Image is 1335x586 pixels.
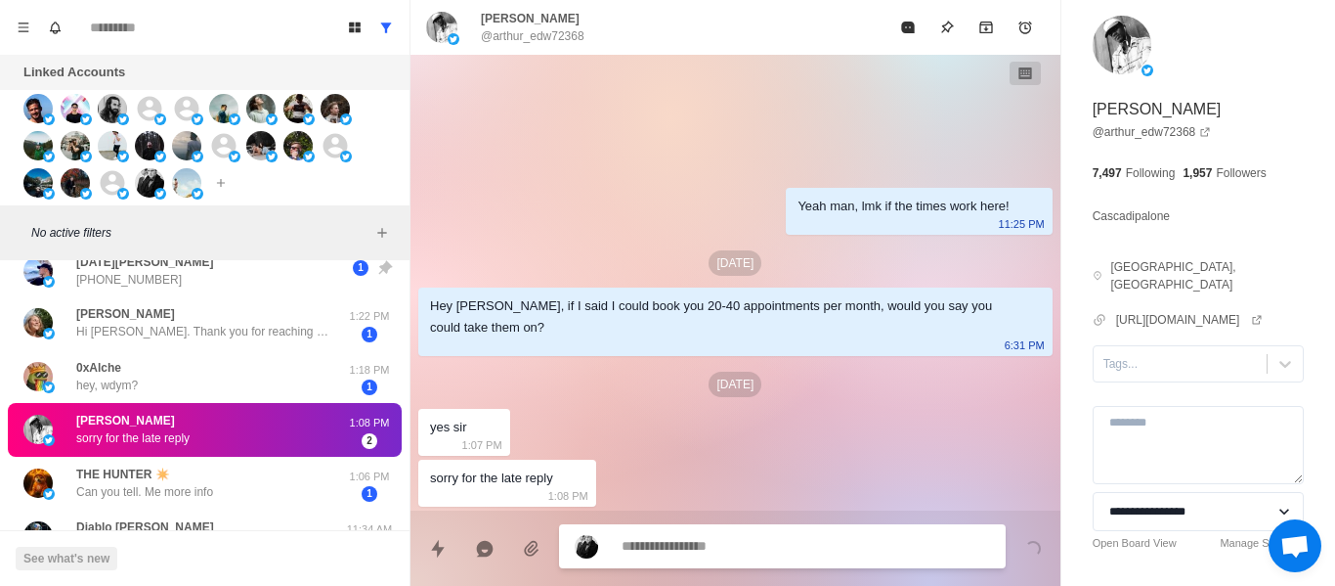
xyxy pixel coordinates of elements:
[61,94,90,123] img: picture
[362,486,377,502] span: 1
[43,434,55,446] img: picture
[345,415,394,431] p: 1:08 PM
[481,10,580,27] p: [PERSON_NAME]
[23,94,53,123] img: picture
[303,151,315,162] img: picture
[967,8,1006,47] button: Archive
[80,151,92,162] img: picture
[465,529,504,568] button: Reply with AI
[76,412,175,429] p: [PERSON_NAME]
[23,362,53,391] img: picture
[1005,335,1045,356] p: 6:31 PM
[512,529,551,568] button: Add media
[1013,529,1053,568] button: Send message
[1116,311,1264,329] a: [URL][DOMAIN_NAME]
[8,12,39,43] button: Menu
[888,8,927,47] button: Mark as read
[345,521,394,538] p: 11:34 AM
[80,113,92,125] img: picture
[481,27,584,45] p: @arthur_edw72368
[76,253,213,271] p: [DATE][PERSON_NAME]
[23,168,53,198] img: picture
[23,308,53,338] img: picture
[43,276,55,288] img: picture
[39,12,70,43] button: Notifications
[1093,205,1170,227] p: Cascadipalone
[192,188,203,200] img: picture
[462,434,502,456] p: 1:07 PM
[80,188,92,200] img: picture
[16,547,117,570] button: See what's new
[154,188,166,200] img: picture
[1093,164,1122,182] p: 7,497
[98,131,127,160] img: picture
[43,328,55,339] img: picture
[229,113,240,125] img: picture
[345,362,394,379] p: 1:18 PM
[43,382,55,393] img: picture
[43,151,55,162] img: picture
[1216,164,1266,182] p: Followers
[370,12,402,43] button: Show all conversations
[117,151,129,162] img: picture
[31,224,370,242] p: No active filters
[23,521,53,551] img: picture
[246,131,276,160] img: picture
[303,113,315,125] img: picture
[1093,123,1212,141] a: @arthur_edw72368
[321,94,350,123] img: picture
[192,113,203,125] img: picture
[430,417,467,438] div: yes sir
[76,483,213,501] p: Can you tell. Me more info
[246,94,276,123] img: picture
[192,151,203,162] img: picture
[76,359,121,377] p: 0xAlche
[43,113,55,125] img: picture
[135,168,164,198] img: picture
[76,518,214,536] p: Diablo [PERSON_NAME]
[362,433,377,449] span: 2
[548,485,588,507] p: 1:08 PM
[76,271,182,289] p: [PHONE_NUMBER]
[23,256,53,286] img: picture
[117,188,129,200] img: picture
[345,469,394,485] p: 1:06 PM
[172,131,201,160] img: picture
[43,488,55,500] img: picture
[43,188,55,200] img: picture
[61,168,90,198] img: picture
[418,529,457,568] button: Quick replies
[266,113,278,125] img: picture
[340,113,352,125] img: picture
[426,12,457,43] img: picture
[430,295,1010,338] div: Hey [PERSON_NAME], if I said I could book you 20-40 appointments per month, would you say you cou...
[370,221,394,245] button: Add filters
[154,113,166,125] img: picture
[709,372,761,397] p: [DATE]
[339,12,370,43] button: Board View
[1220,535,1304,552] a: Manage Statuses
[575,535,598,559] img: picture
[362,327,377,342] span: 1
[345,308,394,325] p: 1:22 PM
[283,131,313,160] img: picture
[23,131,53,160] img: picture
[117,113,129,125] img: picture
[709,250,761,276] p: [DATE]
[1126,164,1176,182] p: Following
[999,213,1045,235] p: 11:25 PM
[1183,164,1212,182] p: 1,957
[353,260,368,276] span: 1
[1006,8,1045,47] button: Add reminder
[362,380,377,395] span: 1
[1110,258,1304,293] p: [GEOGRAPHIC_DATA], [GEOGRAPHIC_DATA]
[797,196,1009,217] div: Yeah man, lmk if the times work here!
[209,94,238,123] img: picture
[1093,535,1177,552] a: Open Board View
[135,131,164,160] img: picture
[76,466,170,483] p: THE HUNTER ✴️
[927,8,967,47] button: Pin
[340,151,352,162] img: picture
[76,323,330,340] p: Hi [PERSON_NAME]. Thank you for reaching out. I am not having clients at thw momemt. Have a good ...
[23,63,125,82] p: Linked Accounts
